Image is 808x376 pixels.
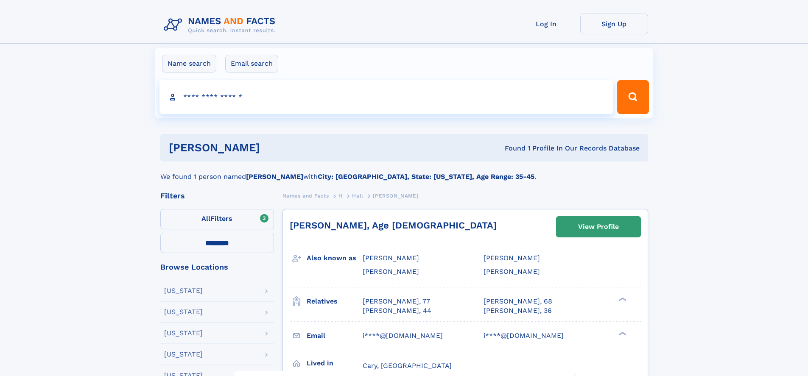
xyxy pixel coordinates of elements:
[363,267,419,276] span: [PERSON_NAME]
[307,329,363,343] h3: Email
[484,267,540,276] span: [PERSON_NAME]
[382,144,640,153] div: Found 1 Profile In Our Records Database
[169,142,383,153] h1: [PERSON_NAME]
[580,14,648,34] a: Sign Up
[318,173,534,181] b: City: [GEOGRAPHIC_DATA], State: [US_STATE], Age Range: 35-45
[282,190,329,201] a: Names and Facts
[159,80,614,114] input: search input
[363,306,431,315] a: [PERSON_NAME], 44
[225,55,278,72] label: Email search
[338,193,343,199] span: H
[484,306,552,315] a: [PERSON_NAME], 36
[160,14,282,36] img: Logo Names and Facts
[373,193,418,199] span: [PERSON_NAME]
[363,297,430,306] a: [PERSON_NAME], 77
[160,209,274,229] label: Filters
[307,251,363,265] h3: Also known as
[352,190,363,201] a: Hall
[164,351,203,358] div: [US_STATE]
[290,220,497,231] a: [PERSON_NAME], Age [DEMOGRAPHIC_DATA]
[164,287,203,294] div: [US_STATE]
[338,190,343,201] a: H
[484,254,540,262] span: [PERSON_NAME]
[556,217,640,237] a: View Profile
[201,214,210,223] span: All
[307,294,363,309] h3: Relatives
[484,297,552,306] a: [PERSON_NAME], 68
[160,162,648,182] div: We found 1 person named with .
[352,193,363,199] span: Hall
[246,173,303,181] b: [PERSON_NAME]
[617,296,627,302] div: ❯
[307,356,363,370] h3: Lived in
[160,263,274,271] div: Browse Locations
[164,330,203,337] div: [US_STATE]
[617,80,649,114] button: Search Button
[578,217,619,237] div: View Profile
[162,55,216,72] label: Name search
[160,192,274,200] div: Filters
[512,14,580,34] a: Log In
[363,362,452,370] span: Cary, [GEOGRAPHIC_DATA]
[164,309,203,315] div: [US_STATE]
[363,254,419,262] span: [PERSON_NAME]
[617,331,627,336] div: ❯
